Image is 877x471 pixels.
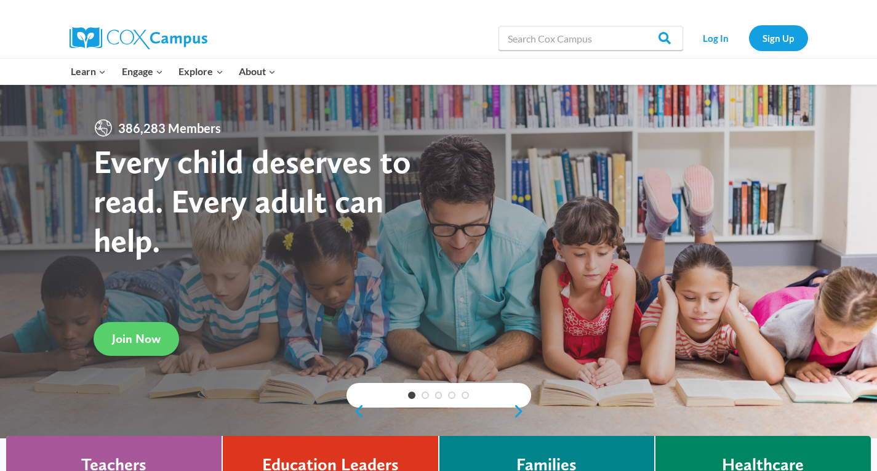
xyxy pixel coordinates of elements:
[435,392,443,399] a: 3
[422,392,429,399] a: 2
[689,25,743,50] a: Log In
[689,25,808,50] nav: Secondary Navigation
[462,392,469,399] a: 5
[346,404,365,419] a: previous
[122,63,163,79] span: Engage
[513,404,531,419] a: next
[63,58,284,84] nav: Primary Navigation
[112,331,161,346] span: Join Now
[499,26,683,50] input: Search Cox Campus
[749,25,808,50] a: Sign Up
[94,142,411,259] strong: Every child deserves to read. Every adult can help.
[178,63,223,79] span: Explore
[113,118,226,138] span: 386,283 Members
[71,63,106,79] span: Learn
[346,399,531,424] div: content slider buttons
[239,63,276,79] span: About
[94,322,179,356] a: Join Now
[408,392,415,399] a: 1
[70,27,207,49] img: Cox Campus
[448,392,455,399] a: 4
